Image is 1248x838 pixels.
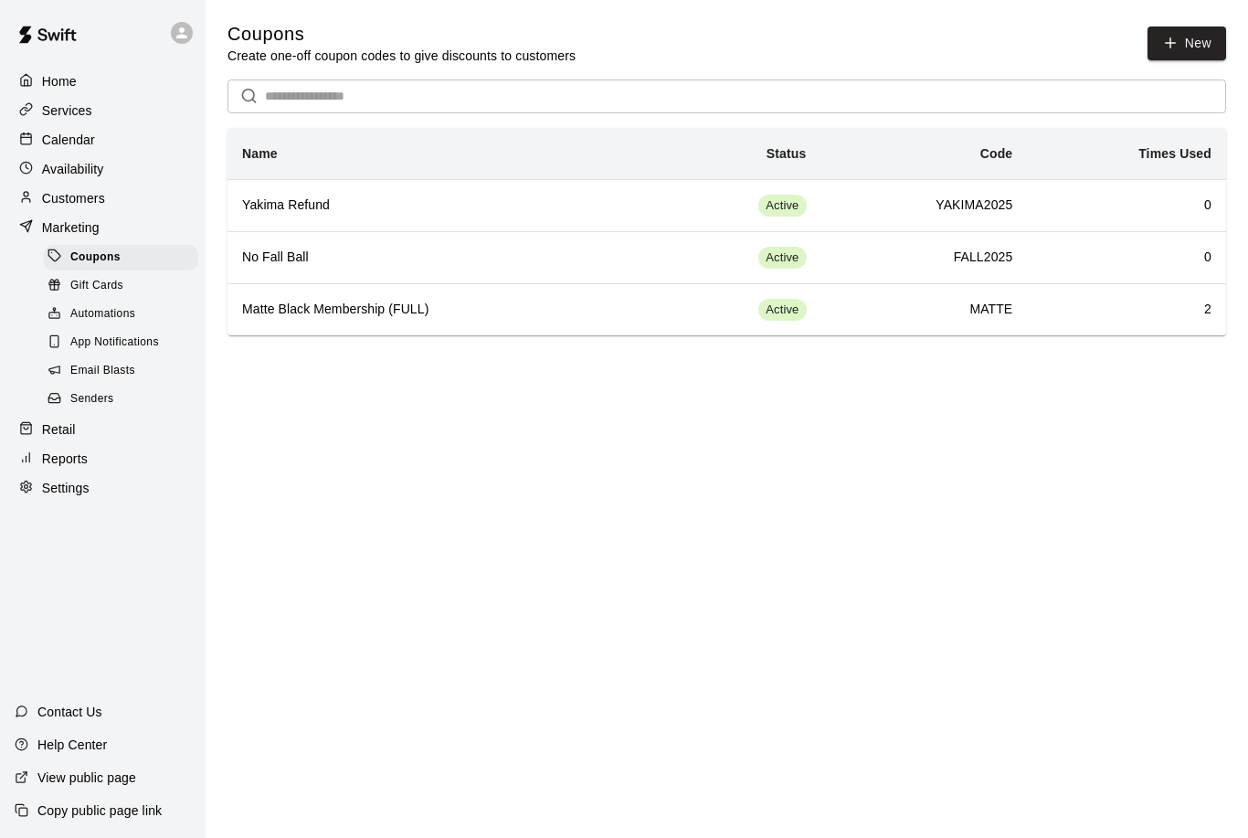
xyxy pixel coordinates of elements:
a: Marketing [15,214,191,241]
div: Automations [44,302,198,327]
span: Active [758,302,806,319]
h6: 0 [1042,248,1211,268]
h6: No Fall Ball [242,248,633,268]
a: Coupons [44,243,206,271]
p: Help Center [37,736,107,754]
a: Calendar [15,126,191,154]
a: Home [15,68,191,95]
div: Gift Cards [44,273,198,299]
span: Email Blasts [70,362,135,380]
h6: 0 [1042,196,1211,216]
a: Email Blasts [44,357,206,386]
table: simple table [227,128,1226,335]
span: Active [758,249,806,267]
p: Create one-off coupon codes to give discounts to customers [227,47,576,65]
h6: 2 [1042,300,1211,320]
a: Availability [15,155,191,183]
a: Automations [44,301,206,329]
span: Active [758,197,806,215]
a: Customers [15,185,191,212]
p: Settings [42,479,90,497]
div: Coupons [44,245,198,270]
p: View public page [37,769,136,787]
div: App Notifications [44,330,198,355]
a: App Notifications [44,329,206,357]
div: Email Blasts [44,358,198,384]
a: Reports [15,445,191,472]
p: Home [42,72,77,90]
p: Copy public page link [37,801,162,820]
b: Times Used [1138,146,1211,161]
span: App Notifications [70,334,159,352]
h6: FALL2025 [836,248,1013,268]
b: Name [242,146,278,161]
p: Calendar [42,131,95,149]
p: Retail [42,420,76,439]
p: Contact Us [37,703,102,721]
a: Senders [44,386,206,414]
button: New [1148,27,1226,60]
b: Code [980,146,1013,161]
h6: Matte Black Membership (FULL) [242,300,633,320]
p: Availability [42,160,104,178]
h5: Coupons [227,22,576,47]
span: Senders [70,390,114,408]
p: Marketing [42,218,100,237]
h6: Yakima Refund [242,196,633,216]
a: Settings [15,474,191,502]
span: Gift Cards [70,277,123,295]
div: Senders [44,387,198,412]
a: Services [15,97,191,124]
span: Automations [70,305,135,324]
p: Customers [42,189,105,207]
a: Retail [15,416,191,443]
p: Reports [42,450,88,468]
h6: MATTE [836,300,1013,320]
h6: YAKIMA2025 [836,196,1013,216]
a: Gift Cards [44,271,206,300]
b: Status [767,146,807,161]
p: Services [42,101,92,120]
span: Coupons [70,249,121,267]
